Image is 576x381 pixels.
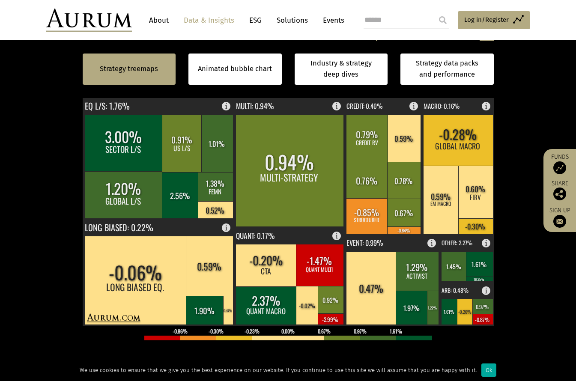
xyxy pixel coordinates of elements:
a: Animated bubble chart [198,63,272,74]
a: About [145,12,173,28]
span: Log in/Register [464,15,509,25]
img: Sign up to our newsletter [553,215,566,228]
div: Ok [481,363,496,377]
a: Strategy treemaps [100,63,158,74]
a: Industry & strategy deep dives [295,54,388,85]
a: Events [319,12,344,28]
img: Aurum [46,9,132,32]
a: Strategy data packs and performance [400,54,494,85]
a: Solutions [272,12,312,28]
a: Funds [548,153,572,174]
div: Share [548,181,572,200]
a: Data & Insights [179,12,239,28]
input: Submit [434,12,451,29]
a: Log in/Register [458,11,530,29]
a: Sign up [548,207,572,228]
img: Access Funds [553,161,566,174]
img: Share this post [553,188,566,200]
a: ESG [245,12,266,28]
